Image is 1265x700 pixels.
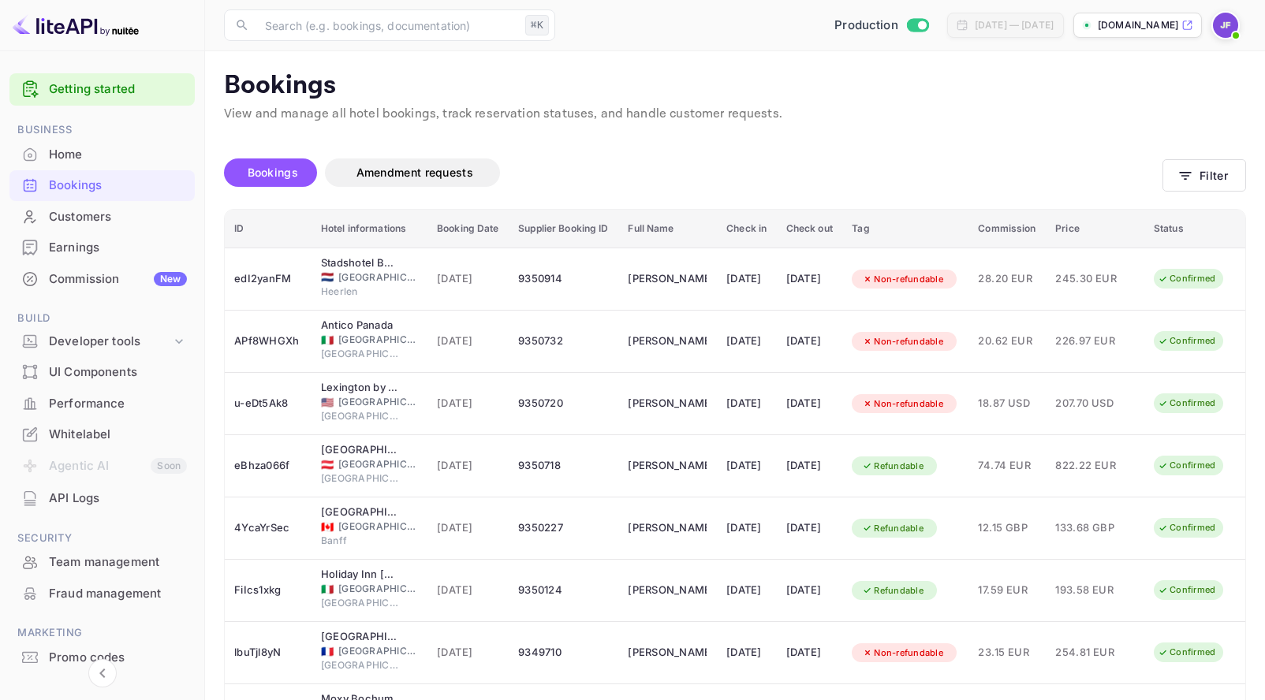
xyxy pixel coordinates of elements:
div: Fraud management [49,585,187,603]
span: Build [9,310,195,327]
span: [GEOGRAPHIC_DATA] [321,347,400,361]
a: Bookings [9,170,195,199]
div: Hôtel Havane [321,629,400,645]
a: UI Components [9,357,195,386]
div: Non-refundable [852,394,953,414]
span: [GEOGRAPHIC_DATA] [338,519,417,534]
span: [DATE] [437,457,499,475]
span: 207.70 USD [1055,395,1134,412]
div: Confirmed [1147,269,1226,289]
a: Getting started [49,80,187,99]
div: Non-refundable [852,270,953,289]
div: Non-refundable [852,332,953,352]
div: ⌘K [525,15,549,35]
span: 17.59 EUR [978,582,1036,599]
input: Search (e.g. bookings, documentation) [256,9,519,41]
div: APf8WHGXh [234,329,302,354]
div: API Logs [49,490,187,508]
div: [DATE] — [DATE] [975,18,1054,32]
div: Stadshotel Botterweck [321,255,400,271]
div: Team management [49,553,187,572]
span: [GEOGRAPHIC_DATA] [338,644,417,658]
a: Promo codes [9,642,195,672]
button: Filter [1162,159,1246,192]
div: Earnings [9,233,195,263]
div: 4YcaYrSec [234,516,302,541]
th: Commission [968,210,1046,248]
th: Hotel informations [312,210,427,248]
span: [GEOGRAPHIC_DATA] [338,582,417,596]
div: [DATE] [786,516,834,541]
div: [DATE] [726,640,767,665]
button: Collapse navigation [88,659,117,687]
span: [DATE] [437,395,499,412]
div: Refundable [852,581,934,601]
a: Fraud management [9,579,195,608]
span: 28.20 EUR [978,270,1036,288]
a: Whitelabel [9,419,195,449]
div: DIANA SILVINA GORI [628,391,707,416]
span: [DATE] [437,644,499,661]
span: 74.74 EUR [978,457,1036,475]
div: Getting started [9,73,195,106]
div: [DATE] [786,640,834,665]
span: Banff [321,534,400,548]
div: Lexington by Hotel RL Miami Beach [321,380,400,396]
span: [GEOGRAPHIC_DATA] [321,471,400,486]
span: [GEOGRAPHIC_DATA] [338,270,417,285]
div: Earnings [49,239,187,257]
span: 23.15 EUR [978,644,1036,661]
span: [DATE] [437,333,499,350]
a: Home [9,140,195,169]
span: [DATE] [437,270,499,288]
span: 20.62 EUR [978,333,1036,350]
div: Home [9,140,195,170]
div: Buffalo Mountain Lodge [321,505,400,520]
div: 9349710 [518,640,609,665]
div: Developer tools [9,328,195,356]
div: 9350227 [518,516,609,541]
span: [GEOGRAPHIC_DATA] [338,457,417,471]
div: Home [49,146,187,164]
div: CommissionNew [9,264,195,295]
div: edI2yanFM [234,266,302,292]
div: Fraud management [9,579,195,609]
span: 254.81 EUR [1055,644,1134,661]
div: 9350124 [518,578,609,603]
span: Italy [321,335,334,345]
div: [DATE] [726,516,767,541]
span: Canada [321,522,334,532]
div: Whitelabel [49,426,187,444]
div: u-eDt5Ak8 [234,391,302,416]
div: Confirmed [1147,393,1226,413]
div: [DATE] [726,329,767,354]
span: [GEOGRAPHIC_DATA] [338,395,417,409]
div: Confirmed [1147,331,1226,351]
div: [DATE] [786,266,834,292]
div: Developer tools [49,333,171,351]
div: Performance [9,389,195,419]
p: View and manage all hotel bookings, track reservation statuses, and handle customer requests. [224,105,1246,124]
span: Heerlen [321,285,400,299]
p: Bookings [224,70,1246,102]
div: [DATE] [726,266,767,292]
span: Italy [321,584,334,594]
div: Whitelabel [9,419,195,450]
span: [GEOGRAPHIC_DATA] [321,658,400,672]
span: [GEOGRAPHIC_DATA] [321,596,400,610]
span: Netherlands [321,272,334,282]
span: 133.68 GBP [1055,519,1134,537]
div: Refundable [852,456,934,476]
div: UI Components [49,363,187,382]
div: Promo codes [9,642,195,673]
div: [DATE] [726,391,767,416]
div: Lionel Lonjard [628,640,707,665]
span: Amendment requests [356,166,473,179]
div: account-settings tabs [224,158,1162,187]
div: [DATE] [786,329,834,354]
div: [DATE] [786,453,834,478]
div: 9350718 [518,453,609,478]
span: 18.87 USD [978,395,1036,412]
th: Booking Date [427,210,509,248]
th: Tag [842,210,968,248]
